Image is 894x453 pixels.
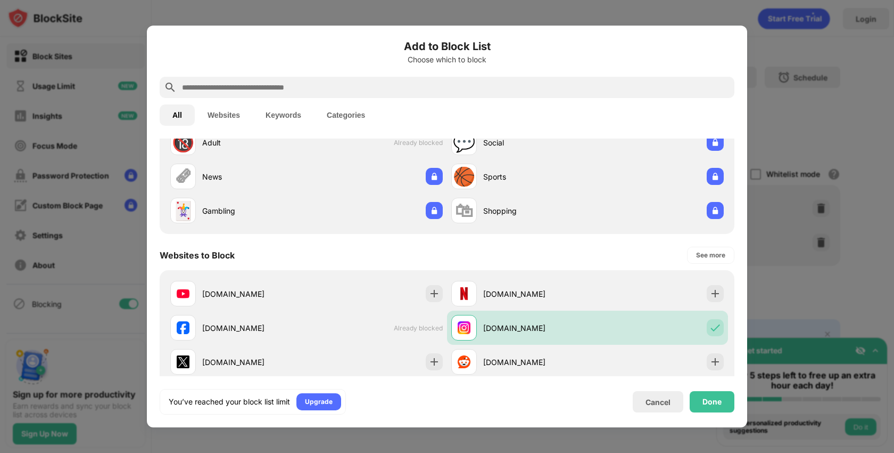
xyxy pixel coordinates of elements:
[483,357,587,368] div: [DOMAIN_NAME]
[453,132,475,153] div: 💬
[394,324,443,332] span: Already blocked
[696,250,725,261] div: See more
[202,137,307,148] div: Adult
[160,55,734,64] div: Choose which to block
[172,200,194,222] div: 🃏
[458,355,470,368] img: favicons
[177,355,189,368] img: favicons
[483,288,587,300] div: [DOMAIN_NAME]
[394,139,443,147] span: Already blocked
[314,104,378,126] button: Categories
[164,81,177,94] img: search.svg
[483,205,587,216] div: Shopping
[160,104,195,126] button: All
[305,397,333,407] div: Upgrade
[645,398,670,407] div: Cancel
[177,287,189,300] img: favicons
[172,132,194,153] div: 🔞
[160,38,734,54] h6: Add to Block List
[169,397,290,407] div: You’ve reached your block list limit
[202,205,307,216] div: Gambling
[202,322,307,334] div: [DOMAIN_NAME]
[483,137,587,148] div: Social
[453,166,475,188] div: 🏀
[702,398,722,406] div: Done
[458,287,470,300] img: favicons
[483,171,587,182] div: Sports
[458,321,470,334] img: favicons
[202,288,307,300] div: [DOMAIN_NAME]
[177,321,189,334] img: favicons
[174,166,192,188] div: 🗞
[202,357,307,368] div: [DOMAIN_NAME]
[195,104,253,126] button: Websites
[253,104,314,126] button: Keywords
[202,171,307,182] div: News
[160,250,235,261] div: Websites to Block
[455,200,473,222] div: 🛍
[483,322,587,334] div: [DOMAIN_NAME]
